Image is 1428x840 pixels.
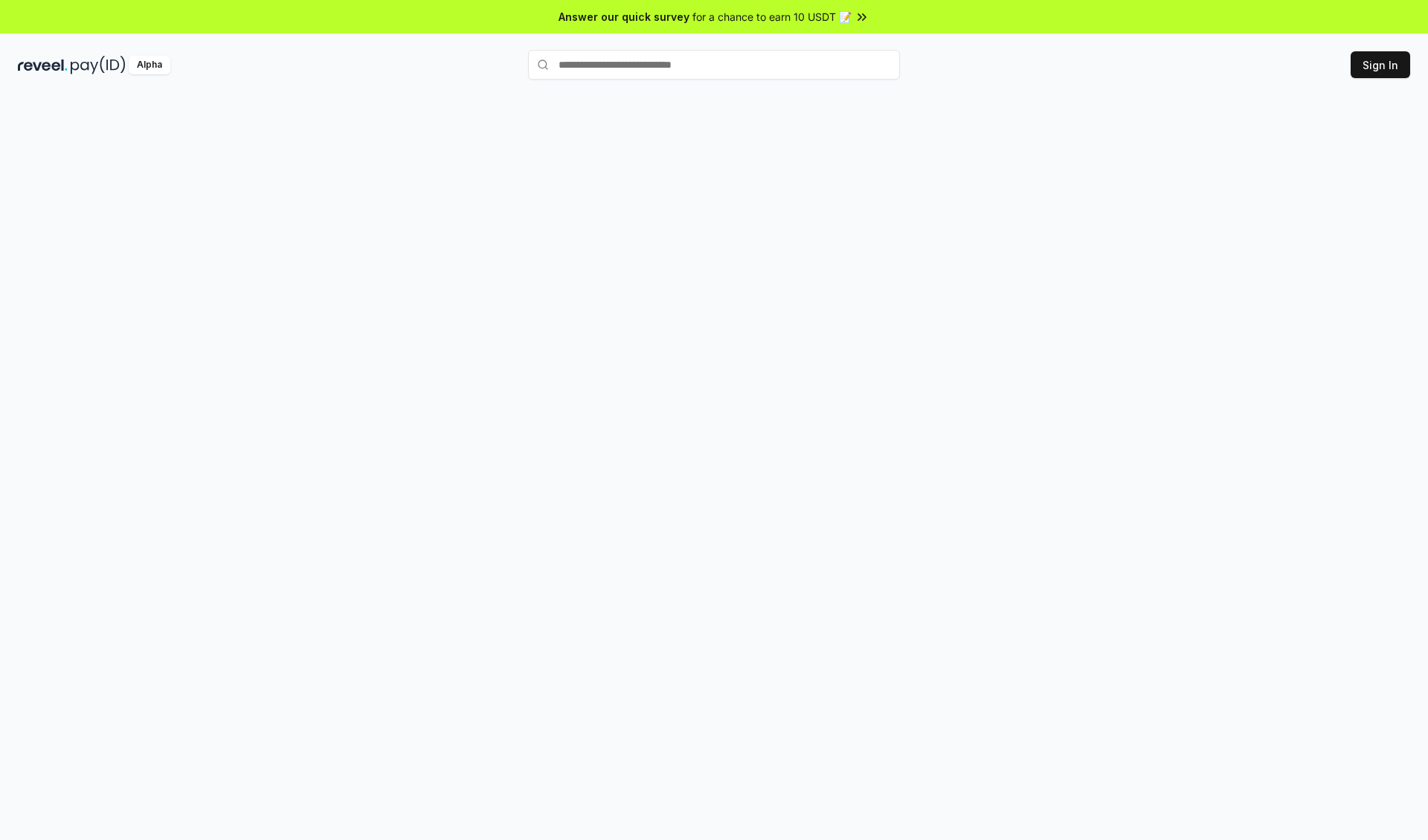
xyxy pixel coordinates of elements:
span: for a chance to earn 10 USDT 📝 [692,9,852,25]
img: pay_id [71,56,126,74]
span: Answer our quick survey [559,9,689,25]
img: reveel_dark [18,56,68,74]
button: Sign In [1351,51,1410,78]
div: Alpha [129,56,170,74]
